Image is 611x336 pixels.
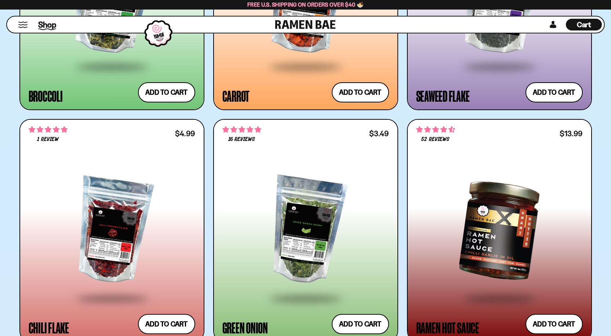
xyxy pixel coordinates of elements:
span: 1 review [37,137,58,142]
button: Add to cart [525,314,583,334]
span: Free U.S. Shipping on Orders over $40 🍜 [247,1,364,8]
div: Chili Flake [29,321,69,334]
span: 4.71 stars [416,125,455,134]
button: Add to cart [525,82,583,102]
button: Add to cart [138,314,195,334]
span: Cart [577,20,591,29]
div: Seaweed Flake [416,89,470,102]
div: Cart [566,17,602,33]
div: Broccoli [29,89,63,102]
div: Ramen Hot Sauce [416,321,479,334]
div: Carrot [222,89,250,102]
div: $4.99 [175,130,195,137]
span: 5.00 stars [29,125,68,134]
button: Add to cart [138,82,195,102]
span: 4.88 stars [222,125,261,134]
div: Green Onion [222,321,268,334]
a: Shop [38,18,56,31]
span: Shop [38,19,56,30]
div: $3.49 [369,130,389,137]
button: Add to cart [332,314,389,334]
button: Mobile Menu Trigger [18,22,28,28]
span: 16 reviews [228,137,255,142]
div: $13.99 [560,130,582,137]
button: Add to cart [332,82,389,102]
span: 52 reviews [421,137,449,142]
